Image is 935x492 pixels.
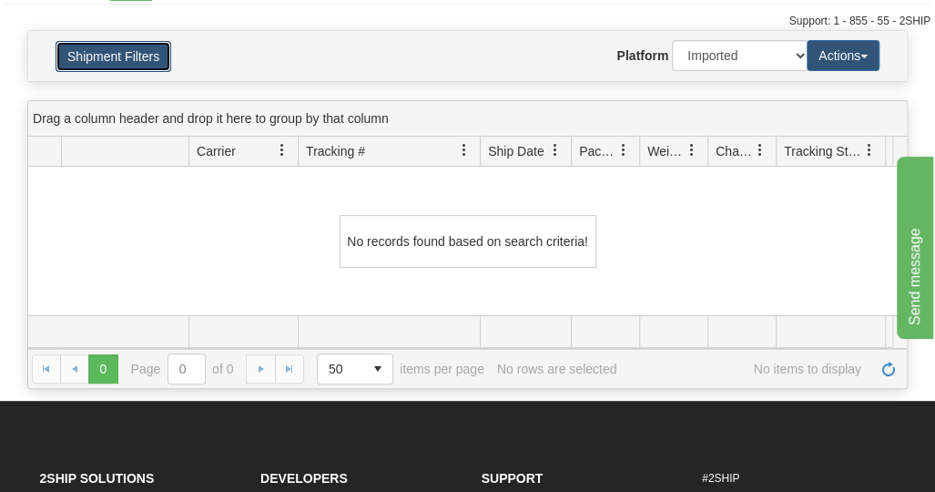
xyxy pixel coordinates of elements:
[540,135,571,166] a: Ship Date filter column settings
[893,153,933,339] iframe: chat widget
[56,41,171,72] button: Shipment Filters
[716,142,754,160] span: Charge
[363,354,392,384] span: select
[629,362,861,376] span: No items to display
[745,135,776,166] a: Charge filter column settings
[482,471,544,486] strong: Support
[616,46,668,65] label: Platform
[497,362,617,376] div: No rows are selected
[14,11,168,33] div: Send message
[340,215,596,268] div: No records found based on search criteria!
[874,354,903,384] a: Refresh
[488,142,544,160] span: Ship Date
[40,471,155,486] strong: 2Ship Solutions
[608,135,639,166] a: Packages filter column settings
[88,354,117,384] span: Page 0
[317,354,393,384] span: Page sizes drop down
[449,135,480,166] a: Tracking # filter column settings
[267,135,298,166] a: Carrier filter column settings
[702,473,896,485] h6: #2SHIP
[647,142,686,160] span: Weight
[5,14,930,29] div: Support: 1 - 855 - 55 - 2SHIP
[197,142,236,160] span: Carrier
[306,142,365,160] span: Tracking #
[784,142,863,160] span: Tracking Status
[260,471,348,486] strong: Developers
[317,354,484,384] span: items per page
[854,135,885,166] a: Tracking Status filter column settings
[807,40,879,71] button: Actions
[676,135,707,166] a: Weight filter column settings
[131,354,234,384] span: Page of 0
[579,142,617,160] span: Packages
[28,101,907,137] div: grid grouping header
[329,360,352,378] span: 50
